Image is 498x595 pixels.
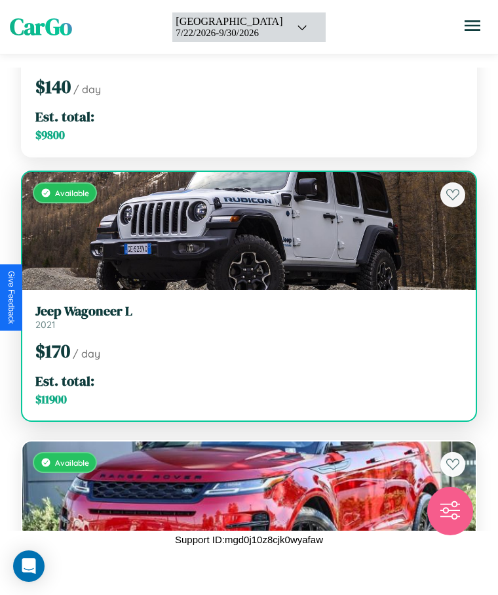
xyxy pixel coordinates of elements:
[7,271,16,324] div: Give Feedback
[35,127,65,143] span: $ 9800
[55,458,89,468] span: Available
[10,11,72,43] span: CarGo
[176,28,282,39] div: 7 / 22 / 2026 - 9 / 30 / 2026
[175,531,323,548] p: Support ID: mgd0j10z8cjk0wyafaw
[35,74,71,99] span: $ 140
[35,107,94,126] span: Est. total:
[73,83,101,96] span: / day
[35,371,94,390] span: Est. total:
[55,188,89,198] span: Available
[35,303,463,331] a: Jeep Wagoneer L2021
[35,339,70,363] span: $ 170
[13,550,45,582] div: Open Intercom Messenger
[35,392,67,407] span: $ 11900
[35,303,463,319] h3: Jeep Wagoneer L
[35,319,55,331] span: 2021
[176,16,282,28] div: [GEOGRAPHIC_DATA]
[73,347,100,360] span: / day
